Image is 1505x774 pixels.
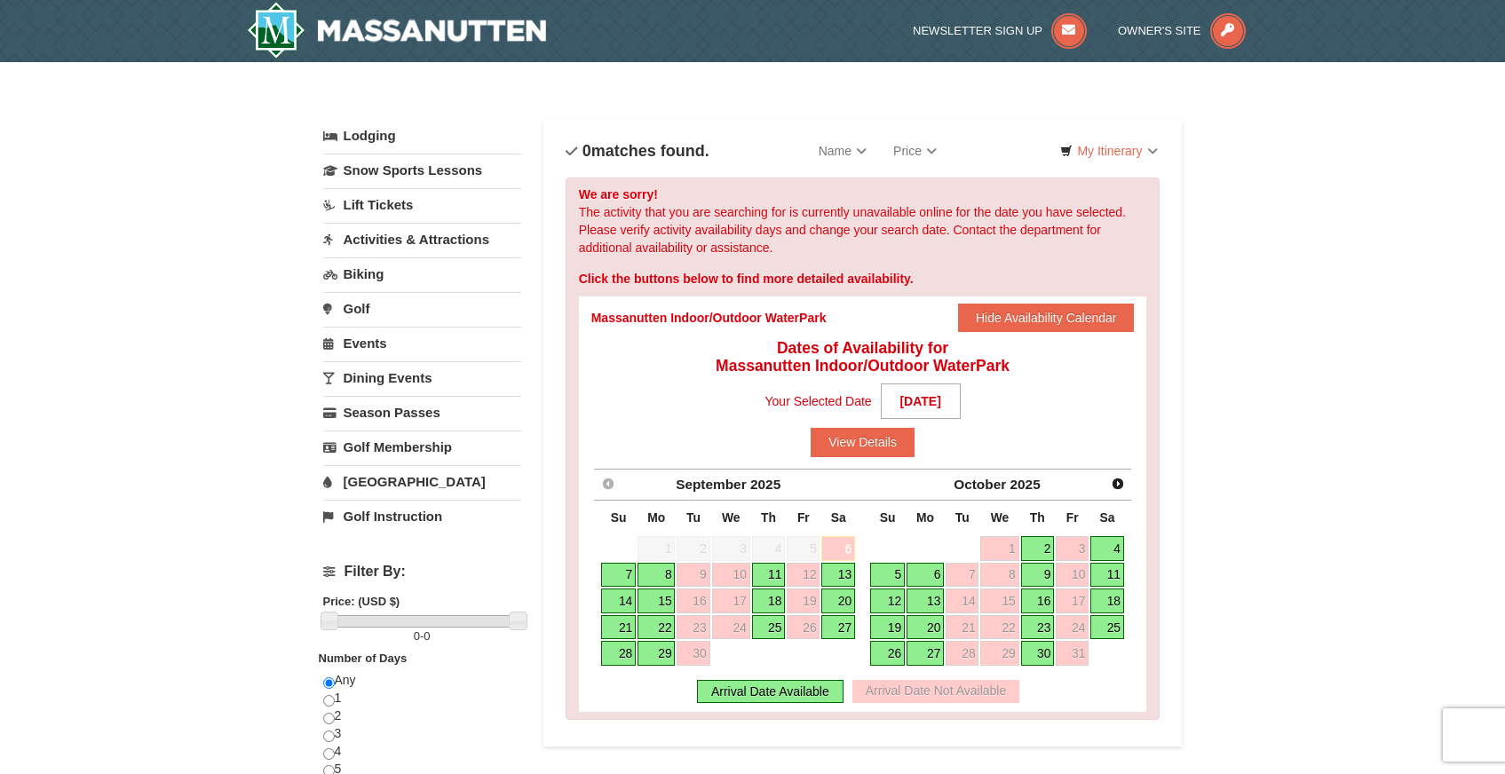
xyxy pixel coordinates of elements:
a: 16 [1021,588,1055,613]
a: 20 [907,615,944,640]
h4: Dates of Availability for Massanutten Indoor/Outdoor WaterPark [591,339,1135,375]
a: 23 [1021,615,1055,640]
a: Price [880,133,950,169]
a: Owner's Site [1118,24,1246,37]
a: 6 [907,563,944,588]
a: 20 [821,588,855,613]
a: 6 [821,536,855,561]
a: Activities & Attractions [323,223,521,256]
a: 30 [677,641,709,666]
span: Saturday [1100,510,1115,525]
a: 24 [712,615,750,640]
a: 22 [638,615,675,640]
a: Next [1105,471,1130,496]
a: Massanutten Resort [247,2,547,59]
a: 17 [1056,588,1089,613]
a: [GEOGRAPHIC_DATA] [323,465,521,498]
a: 12 [870,588,905,613]
strong: We are sorry! [579,187,658,201]
a: 18 [752,588,786,613]
a: 28 [601,641,636,666]
h4: Filter By: [323,564,521,580]
span: Sunday [611,510,627,525]
a: 15 [638,588,675,613]
div: Massanutten Indoor/Outdoor WaterPark [591,309,827,327]
a: Golf [323,292,521,325]
a: 30 [1021,641,1055,666]
a: 7 [601,563,636,588]
a: 21 [601,615,636,640]
a: 16 [677,588,709,613]
span: Owner's Site [1118,24,1201,37]
a: 8 [638,563,675,588]
span: 0 [414,629,420,643]
a: Season Passes [323,396,521,429]
span: Prev [601,477,615,491]
span: 0 [582,142,591,160]
a: Prev [596,471,621,496]
a: 18 [1090,588,1124,613]
a: Newsletter Sign Up [913,24,1087,37]
a: 13 [821,563,855,588]
span: Next [1111,477,1125,491]
a: My Itinerary [1049,138,1168,164]
span: Friday [797,510,810,525]
span: 2025 [750,477,780,492]
a: 19 [870,615,905,640]
a: 28 [946,641,978,666]
a: 5 [870,563,905,588]
a: Snow Sports Lessons [323,154,521,186]
img: Massanutten Resort Logo [247,2,547,59]
a: 7 [946,563,978,588]
span: Sunday [880,510,896,525]
span: Thursday [761,510,776,525]
a: 14 [946,588,978,613]
a: 21 [946,615,978,640]
span: Thursday [1030,510,1045,525]
label: - [323,628,521,645]
a: Lodging [323,120,521,152]
div: Arrival Date Not Available [852,680,1019,703]
span: September [676,477,747,492]
a: 15 [980,588,1018,613]
a: 27 [821,615,855,640]
strong: Price: (USD $) [323,595,400,608]
a: 12 [787,563,820,588]
a: Dining Events [323,361,521,394]
a: Lift Tickets [323,188,521,221]
span: Monday [916,510,934,525]
a: 9 [1021,563,1055,588]
a: 25 [752,615,786,640]
a: 8 [980,563,1018,588]
a: 23 [677,615,709,640]
a: Name [805,133,880,169]
strong: Number of Days [319,652,408,665]
a: 2 [1021,536,1055,561]
span: Tuesday [686,510,701,525]
a: 11 [752,563,786,588]
span: Friday [1066,510,1079,525]
span: Tuesday [955,510,970,525]
button: View Details [811,428,915,456]
span: Newsletter Sign Up [913,24,1042,37]
a: 11 [1090,563,1124,588]
span: 4 [752,536,786,561]
div: Click the buttons below to find more detailed availability. [579,270,1147,288]
span: October [954,477,1006,492]
a: Events [323,327,521,359]
a: 1 [980,536,1018,561]
a: Golf Membership [323,430,521,463]
a: 24 [1056,615,1089,640]
a: 10 [712,563,750,588]
a: 22 [980,615,1018,640]
a: 9 [677,563,709,588]
a: 10 [1056,563,1089,588]
strong: [DATE] [881,383,961,419]
a: 29 [980,641,1018,666]
span: 3 [712,536,750,561]
span: 2025 [1010,477,1041,492]
a: 14 [601,588,636,613]
span: 2 [677,536,709,561]
a: 29 [638,641,675,666]
a: 27 [907,641,944,666]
